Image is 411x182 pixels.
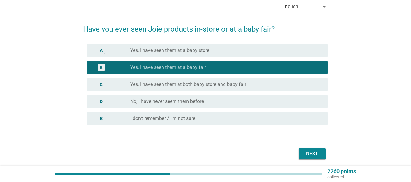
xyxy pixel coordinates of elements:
div: English [282,4,298,9]
label: I don't remember / I'm not sure [130,115,195,122]
div: Next [304,150,321,157]
p: collected [327,174,356,180]
div: E [100,115,103,122]
i: arrow_drop_down [321,3,328,10]
div: C [100,81,103,88]
label: Yes, I have seen them at both baby store and baby fair [130,81,246,88]
p: 2260 points [327,169,356,174]
div: D [100,98,103,105]
h2: Have you ever seen Joie products in-store or at a baby fair? [83,18,328,35]
label: Yes, I have seen them at a baby store [130,47,209,53]
label: Yes, I have seen them at a baby fair [130,64,206,70]
div: A [100,47,103,54]
label: No, I have never seem them before [130,98,204,105]
div: B [100,64,103,71]
button: Next [299,148,326,159]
